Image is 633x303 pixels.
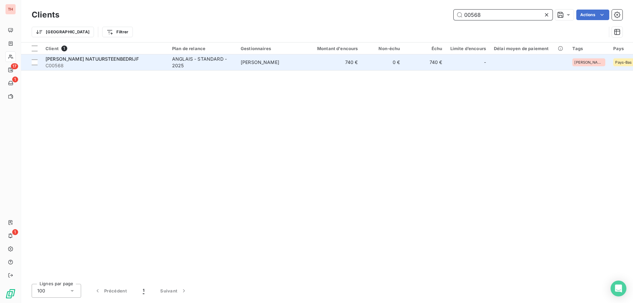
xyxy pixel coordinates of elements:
button: 1 [135,284,152,298]
td: 740 € [305,54,362,70]
button: [GEOGRAPHIC_DATA] [32,27,94,37]
span: Client [45,46,59,51]
span: 100 [37,288,45,294]
span: 17 [11,63,18,69]
span: Pays-Bas [615,60,632,64]
button: Précédent [86,284,135,298]
div: Tags [572,46,605,51]
span: [PERSON_NAME] NATUURSTEENBEDRIJF [45,56,139,62]
button: Suivant [152,284,195,298]
span: [PERSON_NAME] [241,59,279,65]
button: Filtrer [102,27,133,37]
img: Logo LeanPay [5,288,16,299]
span: [PERSON_NAME] [574,60,603,64]
span: C00568 [45,62,164,69]
div: ANGLAIS - STANDARD - 2025 [172,56,233,69]
div: TH [5,4,16,15]
span: 1 [61,45,67,51]
h3: Clients [32,9,59,21]
input: Rechercher [454,10,553,20]
div: Open Intercom Messenger [611,281,626,296]
div: Délai moyen de paiement [494,46,564,51]
div: Non-échu [366,46,400,51]
span: - [484,59,486,66]
div: Gestionnaires [241,46,301,51]
span: 1 [143,288,144,294]
div: Échu [408,46,442,51]
div: Montant d'encours [309,46,358,51]
button: Actions [576,10,609,20]
span: 1 [12,229,18,235]
div: Limite d’encours [450,46,486,51]
span: 1 [12,76,18,82]
div: Plan de relance [172,46,233,51]
td: 740 € [404,54,446,70]
td: 0 € [362,54,404,70]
